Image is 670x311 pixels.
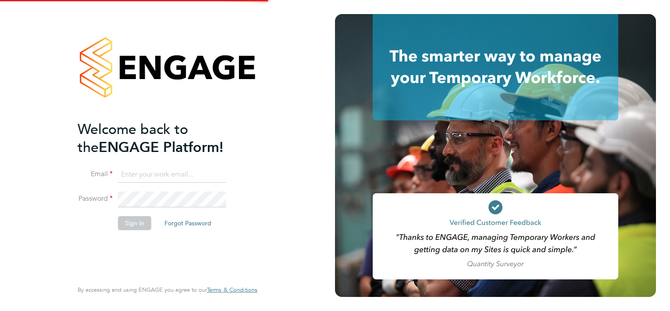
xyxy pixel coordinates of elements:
[78,170,113,179] label: Email
[78,120,249,156] h2: ENGAGE Platform!
[78,286,257,293] span: By accessing and using ENGAGE you agree to our
[118,216,151,230] button: Sign In
[118,167,226,183] input: Enter your work email...
[78,121,188,156] span: Welcome back to the
[157,216,218,230] button: Forgot Password
[207,286,257,293] a: Terms & Conditions
[78,194,113,203] label: Password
